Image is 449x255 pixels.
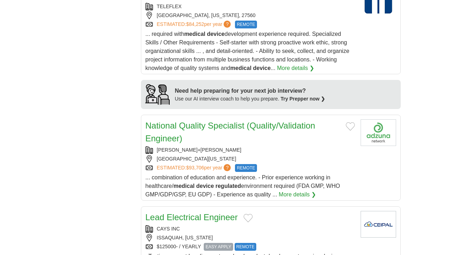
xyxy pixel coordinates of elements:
[204,243,233,251] span: EASY APPLY
[196,183,214,189] strong: device
[235,21,257,28] span: REMOTE
[207,31,225,37] strong: device
[346,122,355,131] button: Add to favorite jobs
[253,65,271,71] strong: device
[235,243,256,251] span: REMOTE
[146,146,355,154] div: [PERSON_NAME]+[PERSON_NAME]
[157,164,232,172] a: ESTIMATED:$93,706per year?
[146,31,350,71] span: ... required with development experience required. Specialized Skills / Other Requirements - Self...
[279,190,316,199] a: More details ❯
[146,225,355,233] div: CAYS INC
[281,96,325,102] a: Try Prepper now ❯
[146,155,355,163] div: [GEOGRAPHIC_DATA][US_STATE]
[146,12,355,19] div: [GEOGRAPHIC_DATA], [US_STATE], 27560
[146,243,355,251] div: $125000- / YEARLY
[361,211,396,238] img: Company logo
[146,174,340,197] span: ... combination of education and experience. - Prior experience working in healthcare/ environmen...
[235,164,257,172] span: REMOTE
[277,64,314,72] a: More details ❯
[224,164,231,171] span: ?
[186,21,204,27] span: $84,252
[215,183,241,189] strong: regulated
[361,119,396,146] img: Company logo
[146,212,238,222] a: Lead Electrical Engineer
[146,121,315,143] a: National Quality Specialist (Quality/Validation Engineer)
[157,21,232,28] a: ESTIMATED:$84,252per year?
[157,4,182,9] a: TELEFLEX
[175,87,325,95] div: Need help preparing for your next job interview?
[230,65,252,71] strong: medical
[174,183,195,189] strong: medical
[186,165,204,170] span: $93,706
[184,31,206,37] strong: medical
[146,234,355,242] div: ISSAQUAH, [US_STATE]
[243,214,253,222] button: Add to favorite jobs
[175,95,325,103] div: Use our AI interview coach to help you prepare.
[224,21,231,28] span: ?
